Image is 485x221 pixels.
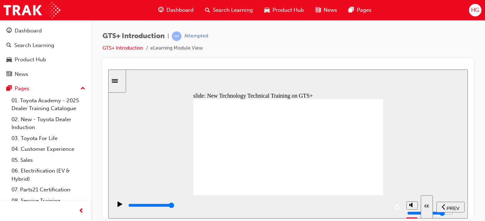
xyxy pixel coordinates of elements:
[3,82,88,95] button: Pages
[9,155,88,166] a: 05. Sales
[166,6,194,14] span: Dashboard
[3,53,88,66] a: Product Hub
[3,23,88,82] button: DashboardSearch LearningProduct HubNews
[15,84,29,93] div: Pages
[349,6,354,15] span: pages-icon
[102,45,143,51] a: GTS+ Introduction
[9,165,88,184] a: 06. Electrification (EV & Hybrid)
[6,71,12,78] span: news-icon
[152,3,199,17] a: guage-iconDashboard
[15,27,42,35] div: Dashboard
[3,39,88,52] a: Search Learning
[315,6,321,15] span: news-icon
[20,133,66,139] input: slide progress
[324,6,337,14] span: News
[259,3,310,17] a: car-iconProduct Hub
[6,28,12,34] span: guage-icon
[264,6,270,15] span: car-icon
[15,56,46,64] div: Product Hub
[184,33,208,40] div: Attempted
[312,126,325,149] button: Closed captions.
[3,24,88,37] a: Dashboard
[167,32,169,40] span: |
[357,6,371,14] span: Pages
[299,141,345,147] input: volume
[158,6,164,15] span: guage-icon
[9,195,88,206] a: 08. Service Training
[6,42,11,49] span: search-icon
[4,126,295,149] div: playback controls
[79,207,84,216] span: prev-icon
[9,184,88,195] a: 07. Parts21 Certification
[272,6,304,14] span: Product Hub
[9,114,88,133] a: 02. New - Toyota Dealer Induction
[4,2,60,18] img: Trak
[150,44,203,52] li: eLearning Module View
[9,144,88,155] a: 04. Customer Experience
[199,3,259,17] a: search-iconSearch Learning
[284,132,295,143] button: replay
[298,132,310,140] button: volume
[9,95,88,114] a: 01. Toyota Academy - 2025 Dealer Training Catalogue
[80,84,85,93] span: up-icon
[471,6,479,14] span: HG
[6,86,12,92] span: pages-icon
[172,31,181,41] span: learningRecordVerb_ATTEMPT-icon
[4,132,16,144] button: play/pause
[213,6,253,14] span: Search Learning
[6,57,12,63] span: car-icon
[15,70,28,78] div: News
[469,4,481,16] button: HG
[328,126,356,149] nav: slide navigation
[310,3,343,17] a: news-iconNews
[9,133,88,144] a: 03. Toyota For Life
[102,32,165,40] span: GTS+ Introduction
[338,136,351,142] span: PREV
[343,3,377,17] a: pages-iconPages
[328,132,356,143] button: previous
[14,41,54,50] div: Search Learning
[205,6,210,15] span: search-icon
[3,68,88,81] a: News
[298,126,325,149] div: misc controls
